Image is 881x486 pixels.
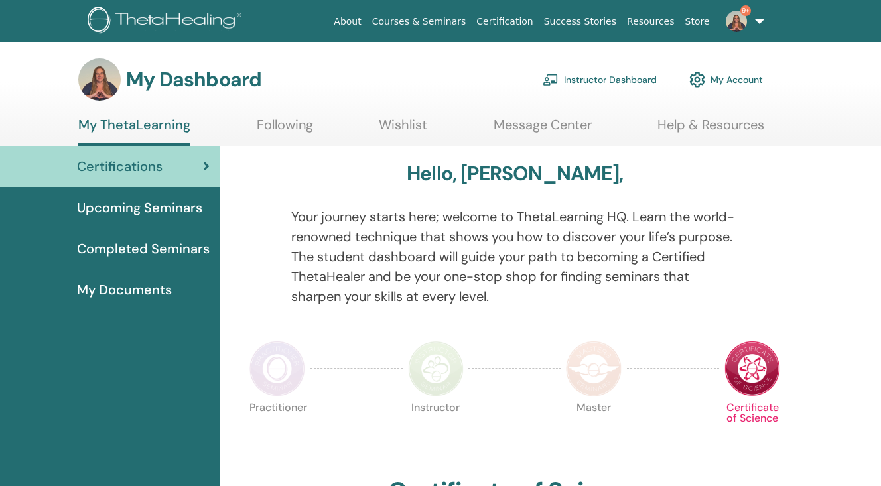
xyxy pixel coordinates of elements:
[249,341,305,396] img: Practitioner
[379,117,427,143] a: Wishlist
[291,207,739,306] p: Your journey starts here; welcome to ThetaLearning HQ. Learn the world-renowned technique that sh...
[724,402,780,458] p: Certificate of Science
[77,239,210,259] span: Completed Seminars
[88,7,246,36] img: logo.png
[543,65,657,94] a: Instructor Dashboard
[126,68,261,91] h3: My Dashboard
[566,402,622,458] p: Master
[77,156,163,176] span: Certifications
[740,5,751,16] span: 9+
[249,402,305,458] p: Practitioner
[408,402,464,458] p: Instructor
[622,9,680,34] a: Resources
[726,11,747,32] img: default.jpg
[539,9,622,34] a: Success Stories
[408,341,464,396] img: Instructor
[77,280,172,300] span: My Documents
[78,58,121,101] img: default.jpg
[257,117,313,143] a: Following
[543,74,559,86] img: chalkboard-teacher.svg
[689,65,763,94] a: My Account
[367,9,472,34] a: Courses & Seminars
[724,341,780,396] img: Certificate of Science
[328,9,366,34] a: About
[471,9,538,34] a: Certification
[689,68,705,91] img: cog.svg
[407,162,623,186] h3: Hello, [PERSON_NAME],
[566,341,622,396] img: Master
[77,198,202,217] span: Upcoming Seminars
[494,117,592,143] a: Message Center
[657,117,764,143] a: Help & Resources
[680,9,715,34] a: Store
[78,117,190,146] a: My ThetaLearning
